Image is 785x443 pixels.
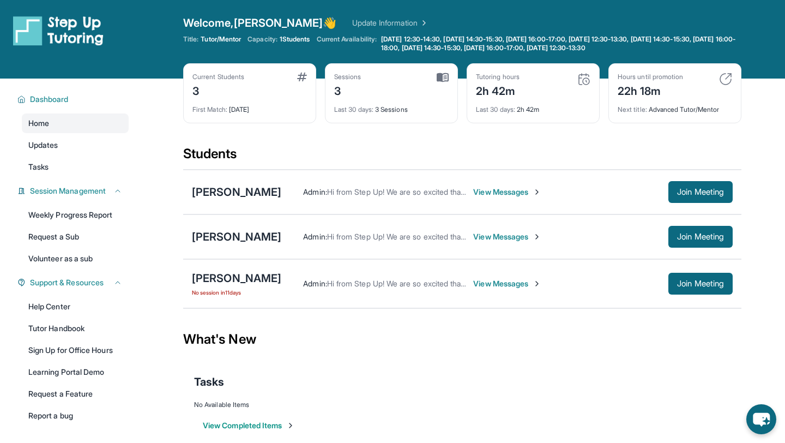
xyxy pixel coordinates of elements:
[22,384,129,404] a: Request a Feature
[22,406,129,426] a: Report a bug
[22,113,129,133] a: Home
[379,35,741,52] a: [DATE] 12:30-14:30, [DATE] 14:30-15:30, [DATE] 16:00-17:00, [DATE] 12:30-13:30, [DATE] 14:30-15:3...
[533,188,541,196] img: Chevron-Right
[334,73,361,81] div: Sessions
[194,400,730,409] div: No Available Items
[192,99,307,114] div: [DATE]
[334,81,361,99] div: 3
[194,374,224,390] span: Tasks
[30,277,104,288] span: Support & Resources
[533,279,541,288] img: Chevron-Right
[22,297,129,316] a: Help Center
[719,73,732,86] img: card
[22,319,129,338] a: Tutor Handbook
[668,181,733,203] button: Join Meeting
[334,99,449,114] div: 3 Sessions
[476,105,515,113] span: Last 30 days :
[668,226,733,248] button: Join Meeting
[473,187,541,197] span: View Messages
[28,140,58,151] span: Updates
[247,35,277,44] span: Capacity:
[303,232,327,241] span: Admin :
[577,73,590,86] img: card
[183,145,741,169] div: Students
[473,231,541,242] span: View Messages
[28,161,49,172] span: Tasks
[192,229,281,244] div: [PERSON_NAME]
[192,105,227,113] span: First Match :
[303,187,327,196] span: Admin :
[30,94,69,105] span: Dashboard
[13,15,104,46] img: logo
[668,273,733,295] button: Join Meeting
[183,15,337,31] span: Welcome, [PERSON_NAME] 👋
[677,280,724,287] span: Join Meeting
[473,278,541,289] span: View Messages
[476,73,520,81] div: Tutoring hours
[437,73,449,82] img: card
[203,420,295,431] button: View Completed Items
[22,205,129,225] a: Weekly Progress Report
[280,35,310,44] span: 1 Students
[192,184,281,200] div: [PERSON_NAME]
[381,35,739,52] span: [DATE] 12:30-14:30, [DATE] 14:30-15:30, [DATE] 16:00-17:00, [DATE] 12:30-13:30, [DATE] 14:30-15:3...
[22,157,129,177] a: Tasks
[618,105,647,113] span: Next title :
[22,135,129,155] a: Updates
[201,35,241,44] span: Tutor/Mentor
[317,35,377,52] span: Current Availability:
[352,17,428,28] a: Update Information
[22,340,129,360] a: Sign Up for Office Hours
[746,404,776,434] button: chat-button
[677,234,724,240] span: Join Meeting
[183,315,741,363] div: What's New
[26,185,122,196] button: Session Management
[618,99,732,114] div: Advanced Tutor/Mentor
[28,118,49,129] span: Home
[618,73,683,81] div: Hours until promotion
[297,73,307,81] img: card
[192,81,244,99] div: 3
[22,249,129,268] a: Volunteer as a sub
[183,35,198,44] span: Title:
[22,227,129,247] a: Request a Sub
[418,17,428,28] img: Chevron Right
[303,279,327,288] span: Admin :
[476,99,590,114] div: 2h 42m
[22,362,129,382] a: Learning Portal Demo
[26,277,122,288] button: Support & Resources
[476,81,520,99] div: 2h 42m
[677,189,724,195] span: Join Meeting
[26,94,122,105] button: Dashboard
[533,232,541,241] img: Chevron-Right
[334,105,373,113] span: Last 30 days :
[30,185,106,196] span: Session Management
[618,81,683,99] div: 22h 18m
[192,271,281,286] div: [PERSON_NAME]
[192,288,281,297] span: No session in 11 days
[192,73,244,81] div: Current Students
